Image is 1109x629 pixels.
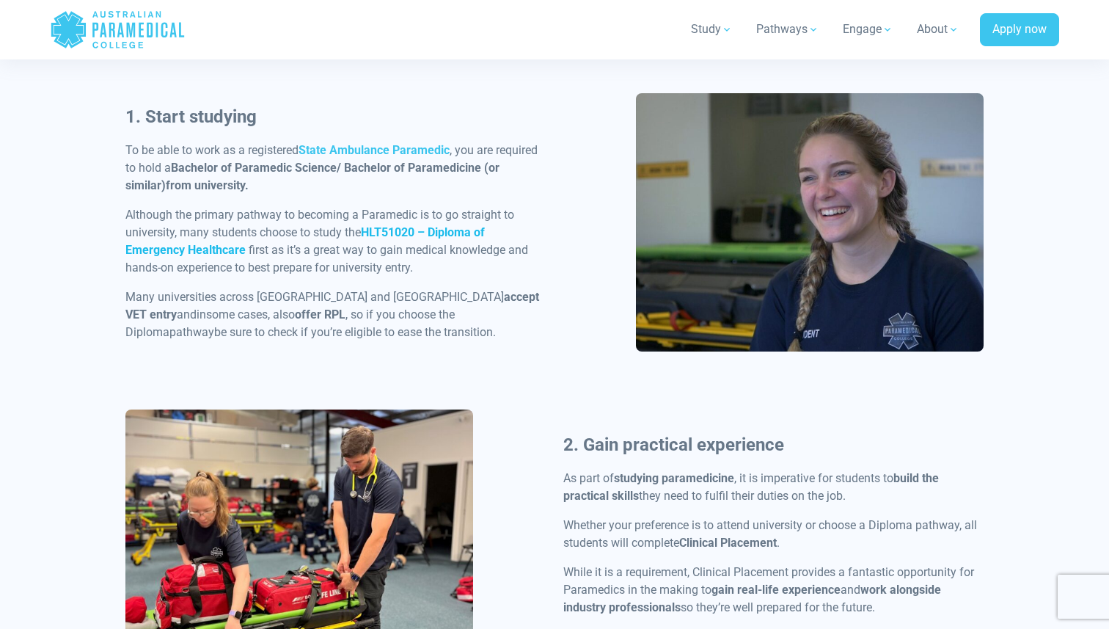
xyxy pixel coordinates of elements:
span: accept VET entry [125,290,539,321]
p: While it is a requirement, Clinical Placement provides a fantastic opportunity for Paramedics in ... [563,564,984,617]
span: some cases, also [206,308,295,321]
p: As part of , it is imperative for students to they need to fulfil their duties on the job. [563,470,984,505]
strong: studying paramedicine [614,471,734,485]
b: 2. Gain practical experience [563,435,784,455]
strong: Clinical Placement [679,536,777,550]
a: Apply now [980,13,1059,47]
span: Many universities across [GEOGRAPHIC_DATA] and [GEOGRAPHIC_DATA] [125,290,504,304]
strong: from university. [166,178,249,192]
p: To be able to work as a registered , you are required to hold a [125,142,546,194]
a: HLT51020 – Diploma of Emergency Healthcare [125,225,485,257]
span: be sure to check if you’re eligible to ease the transition. [214,325,496,339]
span: in [197,308,206,321]
span: pathway [169,325,214,339]
strong: gain real-life experience [711,583,841,597]
strong: work alongside industry professionals [563,583,941,614]
a: State Ambulance Paramedic [299,143,450,157]
span: , so if you choose the Diploma [125,308,455,339]
a: Australian Paramedical College [50,6,186,54]
p: Although the primary pathway to becoming a Paramedic is to go straight to university, many studen... [125,206,546,277]
span: and [177,308,197,321]
span: offer RPL [295,308,345,321]
strong: build the practical skills [563,471,939,503]
p: Whether your preference is to attend university or choose a Diploma pathway, all students will co... [563,517,984,552]
strong: 1. Start studying [125,106,257,127]
a: Engage [834,9,902,50]
strong: Bachelor of Paramedic Science/ Bachelor of Paramedicine (or similar) [125,161,499,192]
a: Pathways [747,9,828,50]
a: About [908,9,968,50]
a: Study [682,9,742,50]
